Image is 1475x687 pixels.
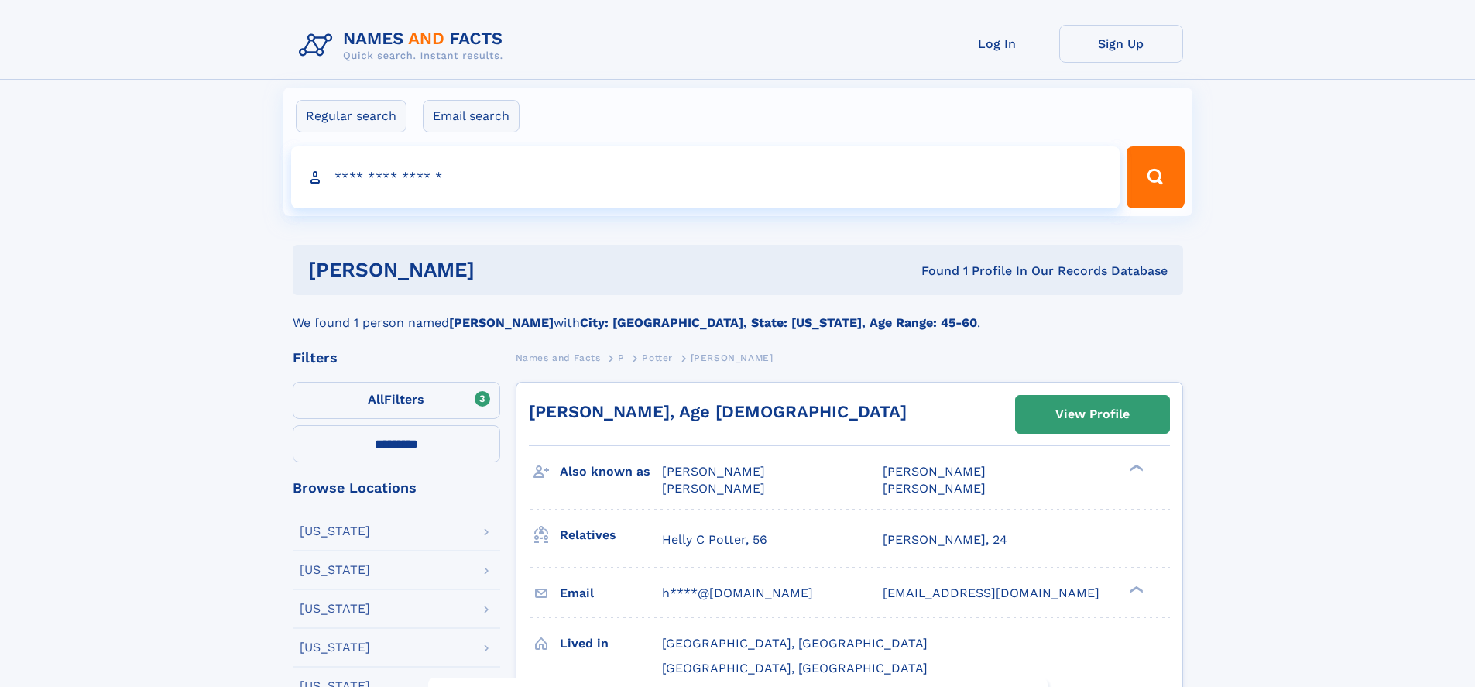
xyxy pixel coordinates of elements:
[300,525,370,538] div: [US_STATE]
[662,531,767,548] a: Helly C Potter, 56
[308,260,698,280] h1: [PERSON_NAME]
[1126,463,1144,473] div: ❯
[935,25,1059,63] a: Log In
[883,481,986,496] span: [PERSON_NAME]
[662,661,928,675] span: [GEOGRAPHIC_DATA], [GEOGRAPHIC_DATA]
[618,348,625,367] a: P
[423,100,520,132] label: Email search
[560,459,662,485] h3: Also known as
[560,630,662,657] h3: Lived in
[1126,584,1144,594] div: ❯
[449,315,554,330] b: [PERSON_NAME]
[516,348,601,367] a: Names and Facts
[529,402,907,421] a: [PERSON_NAME], Age [DEMOGRAPHIC_DATA]
[662,464,765,479] span: [PERSON_NAME]
[580,315,977,330] b: City: [GEOGRAPHIC_DATA], State: [US_STATE], Age Range: 45-60
[642,348,673,367] a: Potter
[368,392,384,407] span: All
[618,352,625,363] span: P
[1059,25,1183,63] a: Sign Up
[642,352,673,363] span: Potter
[300,603,370,615] div: [US_STATE]
[662,481,765,496] span: [PERSON_NAME]
[883,531,1007,548] a: [PERSON_NAME], 24
[291,146,1120,208] input: search input
[883,464,986,479] span: [PERSON_NAME]
[560,522,662,548] h3: Relatives
[662,636,928,651] span: [GEOGRAPHIC_DATA], [GEOGRAPHIC_DATA]
[296,100,406,132] label: Regular search
[1016,396,1169,433] a: View Profile
[1055,397,1130,432] div: View Profile
[293,481,500,495] div: Browse Locations
[1127,146,1184,208] button: Search Button
[300,641,370,654] div: [US_STATE]
[293,25,516,67] img: Logo Names and Facts
[293,382,500,419] label: Filters
[691,352,774,363] span: [PERSON_NAME]
[293,295,1183,332] div: We found 1 person named with .
[560,580,662,606] h3: Email
[698,263,1168,280] div: Found 1 Profile In Our Records Database
[883,586,1099,600] span: [EMAIL_ADDRESS][DOMAIN_NAME]
[293,351,500,365] div: Filters
[300,564,370,576] div: [US_STATE]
